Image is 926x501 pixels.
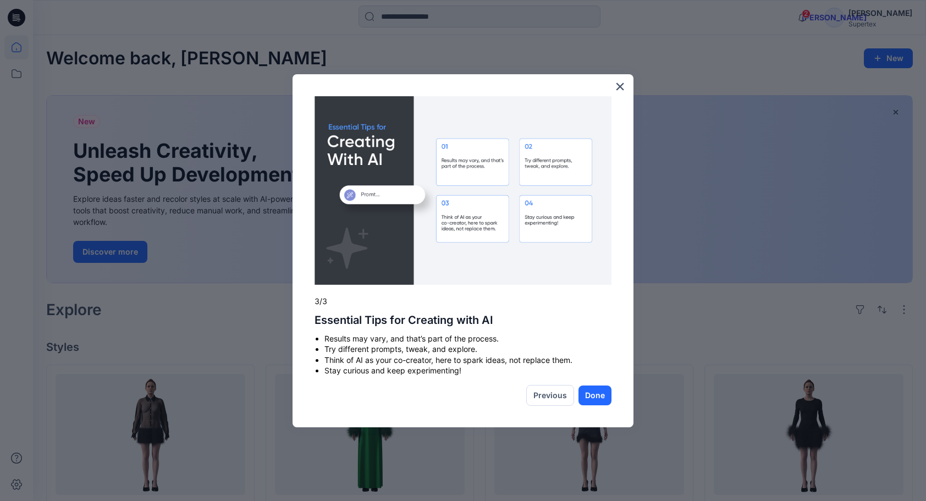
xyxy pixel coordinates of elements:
[526,385,574,406] button: Previous
[324,344,611,355] li: Try different prompts, tweak, and explore.
[315,296,611,307] p: 3/3
[315,313,611,327] h2: Essential Tips for Creating with AI
[615,78,625,95] button: Close
[324,333,611,344] li: Results may vary, and that’s part of the process.
[324,365,611,376] li: Stay curious and keep experimenting!
[324,355,611,366] li: Think of AI as your co-creator, here to spark ideas, not replace them.
[578,386,611,405] button: Done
